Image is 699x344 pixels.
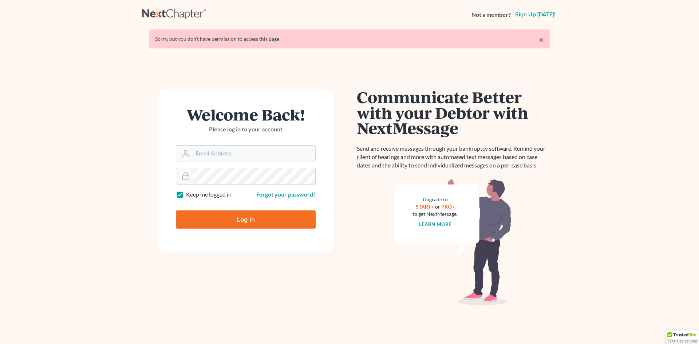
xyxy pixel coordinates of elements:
a: × [539,35,544,44]
p: Send and receive messages through your bankruptcy software. Remind your client of hearings and mo... [357,145,550,170]
h1: Welcome Back! [176,107,316,122]
input: Log In [176,210,316,229]
a: Forgot your password? [256,191,316,198]
a: Sign up [DATE]! [514,12,557,17]
div: Sorry, but you don't have permission to access this page [155,35,544,43]
a: PRO+ [441,203,455,210]
div: Upgrade to [412,196,458,203]
div: to get NextMessage. [412,210,458,218]
h1: Communicate Better with your Debtor with NextMessage [357,89,550,136]
input: Email Address [193,146,315,162]
strong: Not a member? [471,11,511,19]
div: TrustedSite Certified [666,330,699,344]
p: Please log in to your account [176,125,316,134]
label: Keep me logged in [186,190,232,199]
span: or [435,203,440,210]
img: nextmessage_bg-59042aed3d76b12b5cd301f8e5b87938c9018125f34e5fa2b7a6b67550977c72.svg [395,178,512,306]
a: START+ [416,203,434,210]
a: Learn more [419,221,451,227]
